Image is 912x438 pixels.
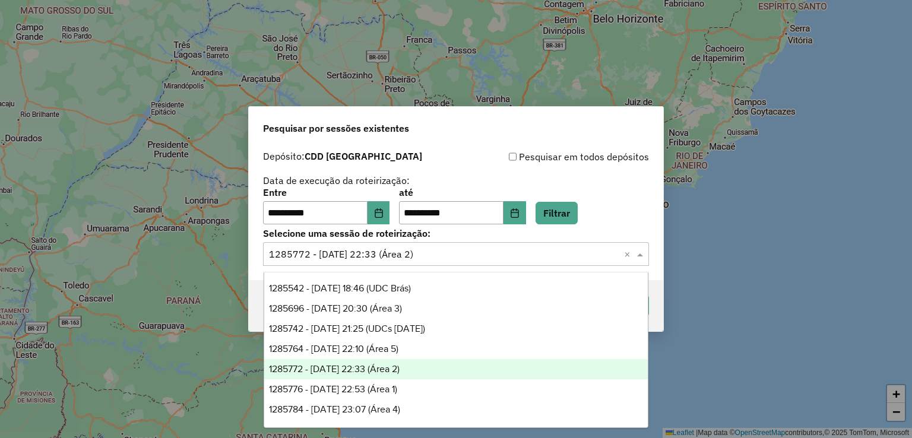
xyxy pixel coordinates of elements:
[269,384,397,394] span: 1285776 - [DATE] 22:53 (Área 1)
[263,121,409,135] span: Pesquisar por sessões existentes
[269,344,398,354] span: 1285764 - [DATE] 22:10 (Área 5)
[269,283,411,293] span: 1285542 - [DATE] 18:46 (UDC Brás)
[399,185,525,199] label: até
[263,226,649,240] label: Selecione uma sessão de roteirização:
[624,247,634,261] span: Clear all
[263,173,410,188] label: Data de execução da roteirização:
[269,404,400,414] span: 1285784 - [DATE] 23:07 (Área 4)
[264,272,649,428] ng-dropdown-panel: Options list
[536,202,578,224] button: Filtrar
[456,150,649,164] div: Pesquisar em todos depósitos
[305,150,422,162] strong: CDD [GEOGRAPHIC_DATA]
[368,201,390,225] button: Choose Date
[263,149,422,163] label: Depósito:
[269,364,400,374] span: 1285772 - [DATE] 22:33 (Área 2)
[269,323,425,334] span: 1285742 - [DATE] 21:25 (UDCs [DATE])
[269,303,402,313] span: 1285696 - [DATE] 20:30 (Área 3)
[503,201,526,225] button: Choose Date
[263,185,389,199] label: Entre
